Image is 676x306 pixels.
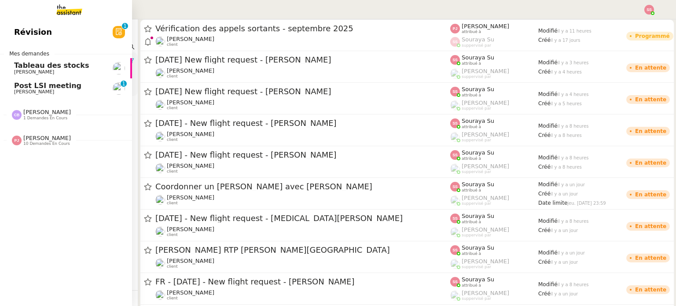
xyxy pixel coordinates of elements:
[23,141,70,146] span: 10 demandes en cours
[450,245,460,255] img: svg
[538,281,558,288] span: Modifié
[450,37,460,47] img: svg
[462,201,491,206] span: suppervisé par
[462,188,481,193] span: attribué à
[155,258,165,268] img: users%2FW4OQjB9BRtYK2an7yusO0WsYLsD3%2Favatar%2F28027066-518b-424c-8476-65f2e549ac29
[558,219,589,224] span: il y a 8 heures
[462,290,509,296] span: [PERSON_NAME]
[538,191,551,197] span: Créé
[462,251,481,256] span: attribué à
[462,149,494,156] span: Souraya Su
[450,182,460,192] img: svg
[538,59,558,66] span: Modifié
[538,164,551,170] span: Créé
[14,61,89,70] span: Tableau des stocks
[155,68,165,78] img: users%2FC9SBsJ0duuaSgpQFj5LgoEX8n0o2%2Favatar%2Fec9d51b8-9413-4189-adfb-7be4d8c96a3c
[538,132,551,138] span: Créé
[167,289,214,296] span: [PERSON_NAME]
[450,131,538,143] app-user-label: suppervisé par
[538,218,558,224] span: Modifié
[462,43,491,48] span: suppervisé par
[462,163,509,170] span: [PERSON_NAME]
[462,258,509,265] span: [PERSON_NAME]
[167,67,214,74] span: [PERSON_NAME]
[450,226,538,238] app-user-label: suppervisé par
[558,124,589,129] span: il y a 8 heures
[23,135,71,141] span: [PERSON_NAME]
[23,116,67,121] span: 1 demandes en cours
[155,67,450,79] app-user-detailed-label: client
[155,131,450,142] app-user-detailed-label: client
[155,25,450,33] span: Vérification des appels sortants - septembre 2025
[538,250,558,256] span: Modifié
[4,49,55,58] span: Mes demandes
[14,69,54,75] span: [PERSON_NAME]
[155,163,165,173] img: users%2FC9SBsJ0duuaSgpQFj5LgoEX8n0o2%2Favatar%2Fec9d51b8-9413-4189-adfb-7be4d8c96a3c
[450,164,460,173] img: users%2FoFdbodQ3TgNoWt9kP3GXAs5oaCq1%2Favatar%2Fprofile-pic.png
[538,91,558,97] span: Modifié
[450,68,538,79] app-user-label: suppervisé par
[155,119,450,127] span: [DATE] - New flight request - [PERSON_NAME]
[122,23,128,29] nz-badge-sup: 1
[450,87,460,96] img: svg
[462,118,494,124] span: Souraya Su
[155,195,165,205] img: users%2FXPWOVq8PDVf5nBVhDcXguS2COHE3%2Favatar%2F3f89dc26-16aa-490f-9632-b2fdcfc735a1
[450,149,538,161] app-user-label: attribué à
[462,100,509,106] span: [PERSON_NAME]
[167,169,178,174] span: client
[450,163,538,174] app-user-label: suppervisé par
[167,106,178,111] span: client
[167,42,178,47] span: client
[462,244,494,251] span: Souraya Su
[450,24,460,33] img: svg
[450,277,460,287] img: svg
[155,100,165,110] img: users%2FC9SBsJ0duuaSgpQFj5LgoEX8n0o2%2Favatar%2Fec9d51b8-9413-4189-adfb-7be4d8c96a3c
[462,86,494,92] span: Souraya Su
[450,150,460,160] img: svg
[538,28,558,34] span: Modifié
[167,226,214,232] span: [PERSON_NAME]
[167,264,178,269] span: client
[462,181,494,188] span: Souraya Su
[450,86,538,97] app-user-label: attribué à
[551,260,578,265] span: il y a un jour
[14,81,81,90] span: Post LSI meeting
[558,182,585,187] span: il y a un jour
[551,70,582,74] span: il y a 4 heures
[113,62,125,74] img: users%2FAXgjBsdPtrYuxuZvIJjRexEdqnq2%2Favatar%2F1599931753966.jpeg
[551,291,578,296] span: il y a un jour
[155,151,450,159] span: [DATE] - New flight request - [PERSON_NAME]
[558,60,589,65] span: il y a 3 heures
[462,125,481,129] span: attribué à
[12,136,22,145] img: svg
[450,227,460,237] img: users%2FoFdbodQ3TgNoWt9kP3GXAs5oaCq1%2Favatar%2Fprofile-pic.png
[635,97,666,102] div: En attente
[558,282,589,287] span: il y a 8 heures
[635,33,670,39] div: Programmé
[462,283,481,288] span: attribué à
[538,123,558,129] span: Modifié
[558,251,585,255] span: il y a un jour
[567,201,606,206] span: jeu. [DATE] 23:59
[450,259,460,269] img: users%2FoFdbodQ3TgNoWt9kP3GXAs5oaCq1%2Favatar%2Fprofile-pic.png
[462,296,491,301] span: suppervisé par
[635,160,666,166] div: En attente
[113,82,125,95] img: users%2FXPWOVq8PDVf5nBVhDcXguS2COHE3%2Favatar%2F3f89dc26-16aa-490f-9632-b2fdcfc735a1
[450,213,538,224] app-user-label: attribué à
[450,69,460,78] img: users%2FoFdbodQ3TgNoWt9kP3GXAs5oaCq1%2Favatar%2Fprofile-pic.png
[450,54,538,66] app-user-label: attribué à
[155,214,450,222] span: [DATE] - New flight request - [MEDICAL_DATA][PERSON_NAME]
[635,255,666,261] div: En attente
[450,276,538,288] app-user-label: attribué à
[167,296,178,301] span: client
[551,38,580,43] span: il y a 17 jours
[462,54,494,61] span: Souraya Su
[450,195,460,205] img: users%2FoFdbodQ3TgNoWt9kP3GXAs5oaCq1%2Favatar%2Fprofile-pic.png
[450,118,460,128] img: svg
[450,23,538,34] app-user-label: attribué à
[23,109,71,115] span: [PERSON_NAME]
[122,81,125,88] p: 1
[155,289,450,301] app-user-detailed-label: client
[462,220,481,225] span: attribué à
[155,278,450,286] span: FR - [DATE] - New flight request - [PERSON_NAME]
